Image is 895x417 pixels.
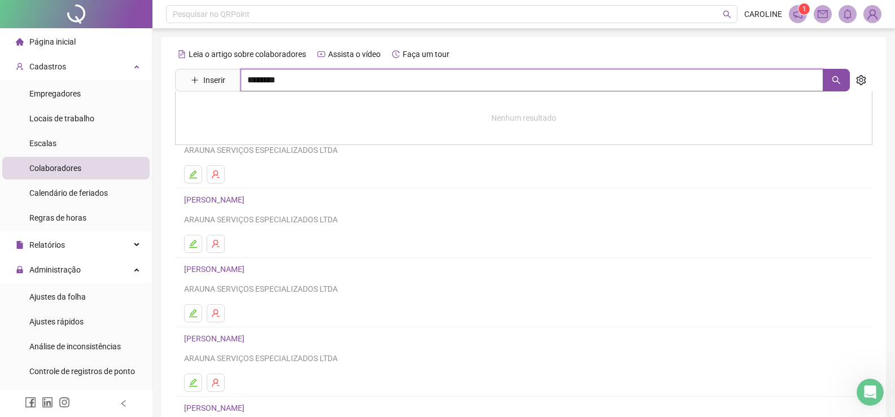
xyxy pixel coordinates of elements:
[857,379,884,406] iframe: Intercom live chat
[25,397,36,408] span: facebook
[16,63,24,71] span: user-add
[184,403,248,412] a: [PERSON_NAME]
[802,5,806,13] span: 1
[317,50,325,58] span: youtube
[29,317,84,326] span: Ajustes rápidos
[184,144,863,156] div: ARAUNA SERVIÇOS ESPECIALIZADOS LTDA
[328,50,381,59] span: Assista o vídeo
[189,239,198,248] span: edit
[29,188,108,197] span: Calendário de feriados
[29,139,56,148] span: Escalas
[818,9,828,19] span: mail
[29,240,65,249] span: Relatórios
[191,76,199,84] span: plus
[189,378,198,387] span: edit
[189,170,198,179] span: edit
[120,400,128,407] span: left
[29,114,94,123] span: Locais de trabalho
[189,309,198,318] span: edit
[29,342,121,351] span: Análise de inconsistências
[182,71,234,89] button: Inserir
[491,113,556,122] span: Nenhum resultado
[203,74,225,86] span: Inserir
[29,164,81,173] span: Colaboradores
[211,239,220,248] span: user-delete
[29,213,86,222] span: Regras de horas
[211,170,220,179] span: user-delete
[189,50,306,59] span: Leia o artigo sobre colaboradores
[184,352,863,365] div: ARAUNA SERVIÇOS ESPECIALIZADOS LTDA
[29,367,135,376] span: Controle de registros de ponto
[16,241,24,249] span: file
[184,265,248,274] a: [PERSON_NAME]
[832,76,841,85] span: search
[856,75,866,85] span: setting
[29,37,76,46] span: Página inicial
[178,50,186,58] span: file-text
[59,397,70,408] span: instagram
[723,10,731,19] span: search
[744,8,782,20] span: CAROLINE
[842,9,853,19] span: bell
[29,292,86,301] span: Ajustes da folha
[184,334,248,343] a: [PERSON_NAME]
[392,50,400,58] span: history
[16,38,24,46] span: home
[184,213,863,226] div: ARAUNA SERVIÇOS ESPECIALIZADOS LTDA
[29,265,81,274] span: Administração
[211,309,220,318] span: user-delete
[184,283,863,295] div: ARAUNA SERVIÇOS ESPECIALIZADOS LTDA
[798,3,810,15] sup: 1
[16,266,24,274] span: lock
[29,62,66,71] span: Cadastros
[184,195,248,204] a: [PERSON_NAME]
[864,6,881,23] img: 89421
[403,50,449,59] span: Faça um tour
[29,89,81,98] span: Empregadores
[793,9,803,19] span: notification
[42,397,53,408] span: linkedin
[211,378,220,387] span: user-delete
